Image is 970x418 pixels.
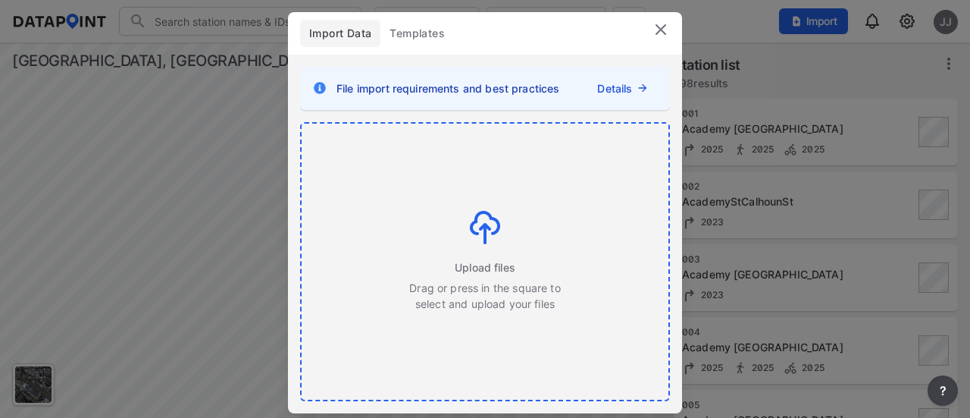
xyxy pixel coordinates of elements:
[336,80,559,96] span: File import requirements and best practices
[937,382,949,400] span: ?
[390,26,445,41] span: Templates
[928,376,958,406] button: more
[470,211,500,244] img: jduCE6LG4LT4obgtLghOC1mSfAqXaXl8hKYHcFopT2DnD3CPwsJKBhi1DnsAAAAAElFTkSuQmCC
[309,26,371,41] span: Import Data
[652,20,670,39] img: close.efbf2170.svg
[408,280,562,312] p: Drag or press in the square to select and upload your files
[597,80,632,96] a: Details
[455,259,515,275] span: Upload files
[300,20,454,47] div: full width tabs example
